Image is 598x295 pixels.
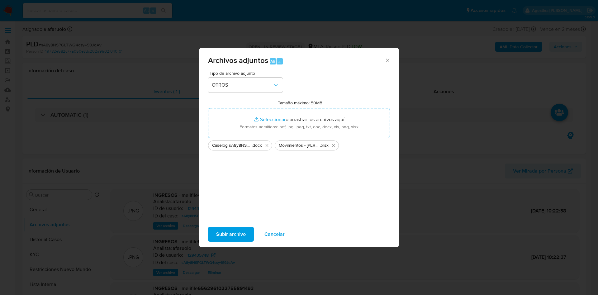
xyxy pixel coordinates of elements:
[208,55,268,66] span: Archivos adjuntos
[278,100,322,106] label: Tamaño máximo: 50MB
[279,142,320,149] span: Movimientos - [PERSON_NAME]
[278,59,281,64] span: a
[320,142,329,149] span: .xlsx
[270,59,275,64] span: Alt
[385,57,390,63] button: Cerrar
[212,82,273,88] span: OTROS
[330,142,337,149] button: Eliminar Movimientos - Sebastián Rivas.xlsx
[210,71,284,75] span: Tipo de archivo adjunto
[264,227,285,241] span: Cancelar
[208,138,390,150] ul: Archivos seleccionados
[256,227,293,242] button: Cancelar
[208,78,283,93] button: OTROS
[263,142,271,149] button: Eliminar Caselog sA8y8NSPGLTWQ4csy4S9JqAv_2025_07_18_00_55_22.docx
[212,142,252,149] span: Caselog sA8y8NSPGLTWQ4csy4S9JqAv_2025_07_18_00_55_22
[252,142,262,149] span: .docx
[216,227,246,241] span: Subir archivo
[208,227,254,242] button: Subir archivo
